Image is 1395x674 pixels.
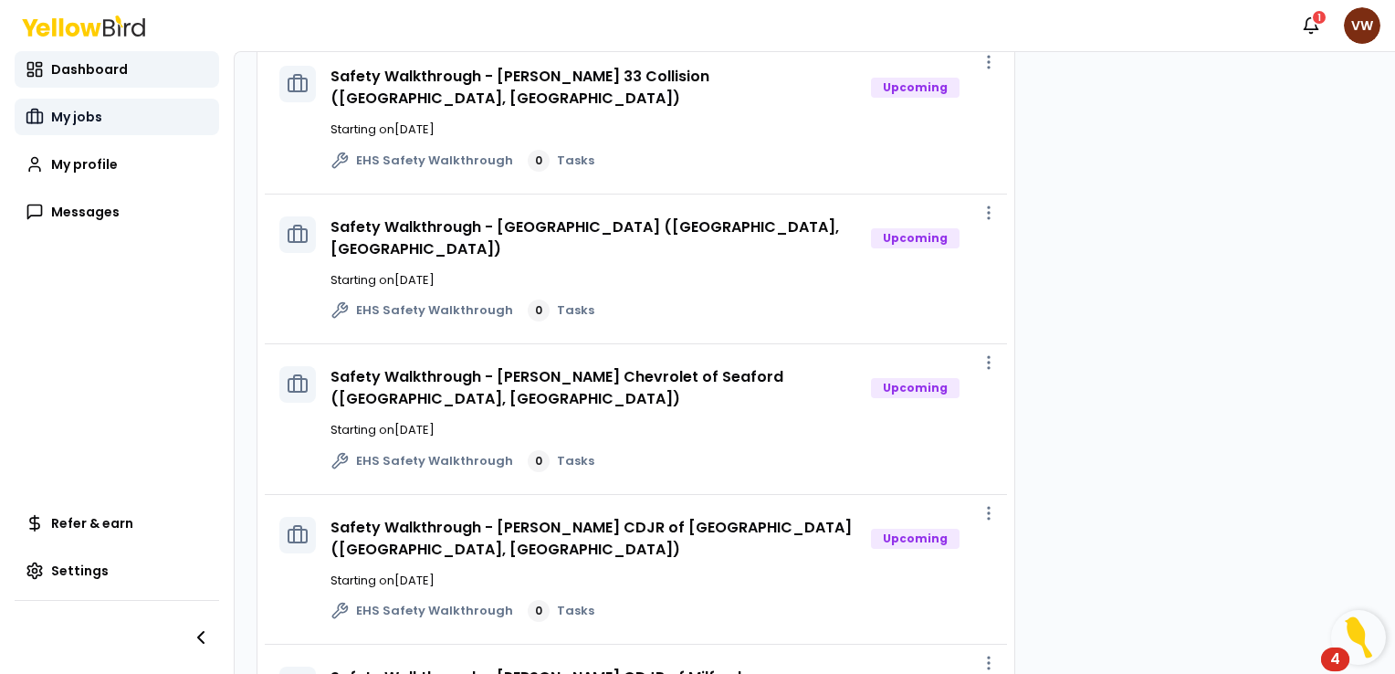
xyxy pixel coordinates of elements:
[528,300,550,321] div: 0
[15,146,219,183] a: My profile
[330,421,992,439] p: Starting on [DATE]
[1344,7,1380,44] span: VW
[330,572,992,590] p: Starting on [DATE]
[356,452,513,470] span: EHS Safety Walkthrough
[871,378,960,398] div: Upcoming
[330,216,839,259] a: Safety Walkthrough - [GEOGRAPHIC_DATA] ([GEOGRAPHIC_DATA], [GEOGRAPHIC_DATA])
[51,60,128,79] span: Dashboard
[528,300,594,321] a: 0Tasks
[528,600,550,622] div: 0
[356,152,513,170] span: EHS Safety Walkthrough
[15,51,219,88] a: Dashboard
[871,529,960,549] div: Upcoming
[1331,610,1386,665] button: Open Resource Center, 4 new notifications
[356,301,513,320] span: EHS Safety Walkthrough
[528,450,594,472] a: 0Tasks
[1311,9,1327,26] div: 1
[15,194,219,230] a: Messages
[15,99,219,135] a: My jobs
[528,600,594,622] a: 0Tasks
[51,108,102,126] span: My jobs
[330,366,783,409] a: Safety Walkthrough - [PERSON_NAME] Chevrolet of Seaford ([GEOGRAPHIC_DATA], [GEOGRAPHIC_DATA])
[15,505,219,542] a: Refer & earn
[356,602,513,620] span: EHS Safety Walkthrough
[51,514,133,532] span: Refer & earn
[871,78,960,98] div: Upcoming
[51,155,118,174] span: My profile
[51,562,109,580] span: Settings
[51,203,120,221] span: Messages
[330,121,992,139] p: Starting on [DATE]
[528,150,550,172] div: 0
[528,450,550,472] div: 0
[330,517,852,560] a: Safety Walkthrough - [PERSON_NAME] CDJR of [GEOGRAPHIC_DATA] ([GEOGRAPHIC_DATA], [GEOGRAPHIC_DATA])
[528,150,594,172] a: 0Tasks
[1293,7,1329,44] button: 1
[330,271,992,290] p: Starting on [DATE]
[871,228,960,248] div: Upcoming
[15,553,219,589] a: Settings
[330,66,709,109] a: Safety Walkthrough - [PERSON_NAME] 33 Collision ([GEOGRAPHIC_DATA], [GEOGRAPHIC_DATA])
